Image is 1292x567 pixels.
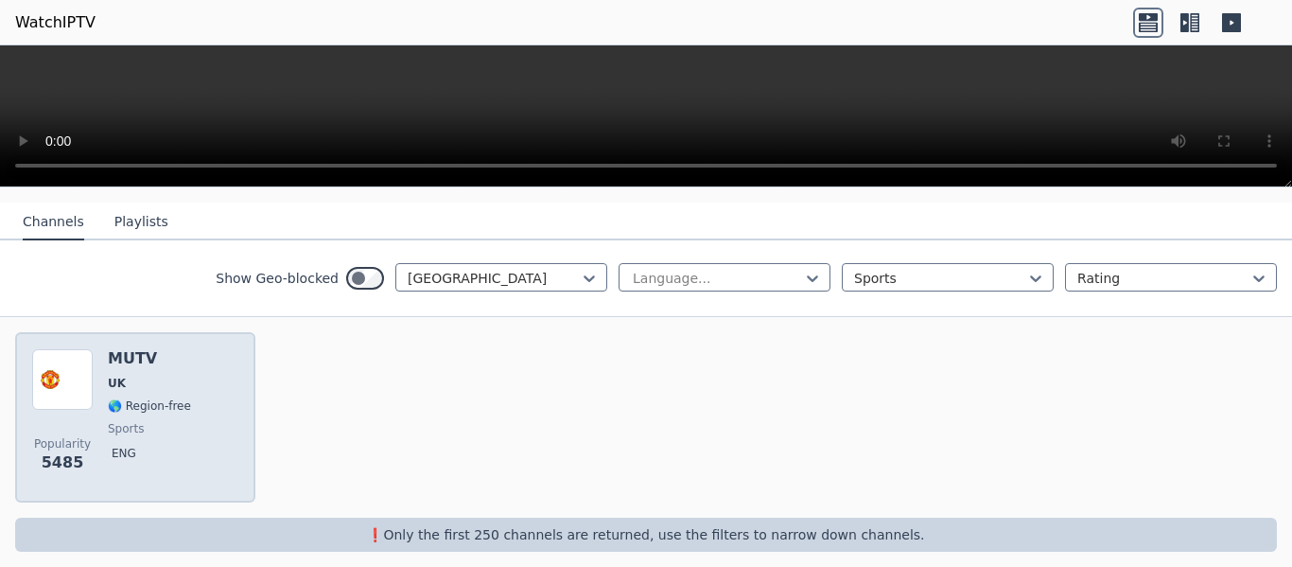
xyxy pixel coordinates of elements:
[108,349,191,368] h6: MUTV
[108,444,140,463] p: eng
[114,204,168,240] button: Playlists
[108,399,191,414] span: 🌎 Region-free
[108,376,126,391] span: UK
[42,452,84,474] span: 5485
[34,436,91,452] span: Popularity
[216,269,339,288] label: Show Geo-blocked
[32,349,93,410] img: MUTV
[108,421,144,436] span: sports
[15,11,96,34] a: WatchIPTV
[23,204,84,240] button: Channels
[23,525,1269,544] p: ❗️Only the first 250 channels are returned, use the filters to narrow down channels.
